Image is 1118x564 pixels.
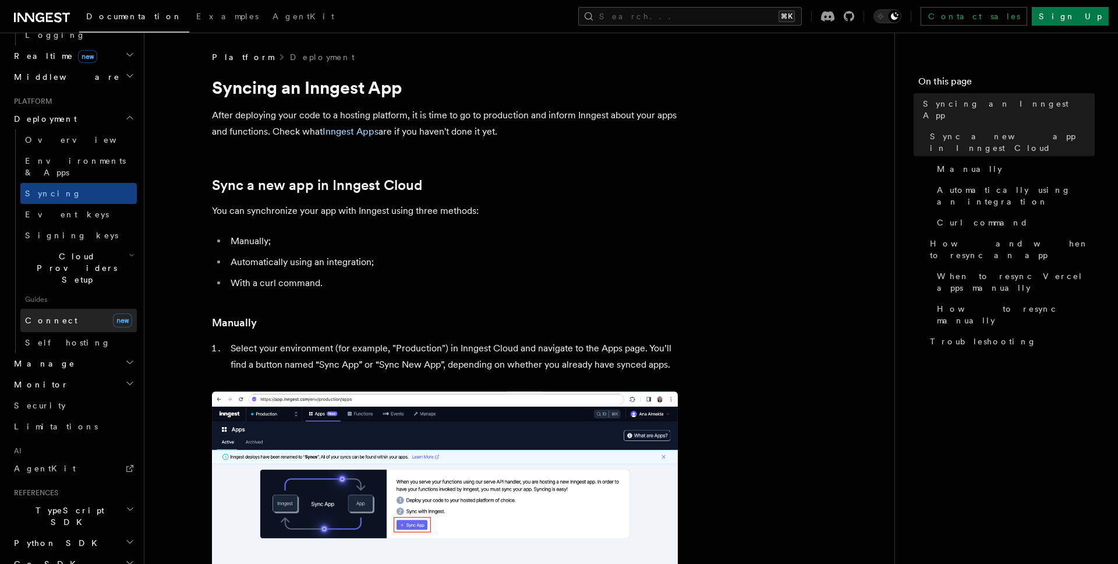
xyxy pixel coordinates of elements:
span: Guides [20,290,137,309]
span: AgentKit [273,12,334,21]
span: AI [9,446,22,456]
span: Manage [9,358,75,369]
a: Self hosting [20,332,137,353]
li: Manually; [227,233,678,249]
a: Syncing [20,183,137,204]
span: Self hosting [25,338,111,347]
span: Overview [25,135,145,144]
span: Monitor [9,379,69,390]
a: How and when to resync an app [925,233,1095,266]
h4: On this page [918,75,1095,93]
a: Security [9,395,137,416]
span: Syncing [25,189,82,198]
a: Manually [932,158,1095,179]
span: Manually [937,163,1002,175]
a: Syncing an Inngest App [918,93,1095,126]
a: Inngest Apps [323,126,378,137]
li: Automatically using an integration; [227,254,678,270]
button: Deployment [9,108,137,129]
a: Limitations [9,416,137,437]
span: Middleware [9,71,120,83]
a: AgentKit [9,458,137,479]
button: Middleware [9,66,137,87]
h1: Syncing an Inngest App [212,77,678,98]
a: Sync a new app in Inngest Cloud [212,177,422,193]
span: Examples [196,12,259,21]
a: How to resync manually [932,298,1095,331]
li: Select your environment (for example, "Production") in Inngest Cloud and navigate to the Apps pag... [227,340,678,373]
span: How and when to resync an app [930,238,1095,261]
span: Cloud Providers Setup [20,251,129,285]
li: With a curl command. [227,275,678,291]
button: Search...⌘K [578,7,802,26]
a: Logging [20,24,137,45]
div: Deployment [9,129,137,353]
a: Manually [212,315,257,331]
button: Python SDK [9,533,137,554]
a: Examples [189,3,266,31]
a: Contact sales [921,7,1027,26]
a: Troubleshooting [925,331,1095,352]
span: Signing keys [25,231,118,240]
button: Toggle dark mode [873,9,901,23]
span: Syncing an Inngest App [923,98,1095,121]
button: TypeScript SDK [9,500,137,533]
a: AgentKit [266,3,341,31]
a: Event keys [20,204,137,225]
span: Python SDK [9,537,104,549]
span: How to resync manually [937,303,1095,326]
button: Realtimenew [9,45,137,66]
span: Automatically using an integration [937,184,1095,207]
span: When to resync Vercel apps manually [937,270,1095,294]
a: When to resync Vercel apps manually [932,266,1095,298]
p: You can synchronize your app with Inngest using three methods: [212,203,678,219]
kbd: ⌘K [779,10,795,22]
span: Sync a new app in Inngest Cloud [930,131,1095,154]
a: Documentation [79,3,189,33]
button: Manage [9,353,137,374]
span: TypeScript SDK [9,505,126,528]
span: Platform [9,97,52,106]
p: After deploying your code to a hosting platform, it is time to go to production and inform Innges... [212,107,678,140]
a: Sign Up [1032,7,1109,26]
span: AgentKit [14,464,76,473]
span: Documentation [86,12,182,21]
span: Connect [25,316,77,325]
button: Cloud Providers Setup [20,246,137,290]
span: Curl command [937,217,1028,228]
span: Realtime [9,50,97,62]
a: Environments & Apps [20,150,137,183]
span: Platform [212,51,274,63]
a: Automatically using an integration [932,179,1095,212]
span: new [113,313,132,327]
span: Limitations [14,422,98,431]
a: Sync a new app in Inngest Cloud [925,126,1095,158]
button: Monitor [9,374,137,395]
span: Logging [25,30,86,40]
span: Deployment [9,113,77,125]
a: Curl command [932,212,1095,233]
span: new [78,50,97,63]
a: Connectnew [20,309,137,332]
span: Environments & Apps [25,156,126,177]
span: Event keys [25,210,109,219]
span: References [9,488,58,498]
span: Security [14,401,66,410]
span: Troubleshooting [930,336,1036,347]
a: Deployment [290,51,355,63]
a: Signing keys [20,225,137,246]
a: Overview [20,129,137,150]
